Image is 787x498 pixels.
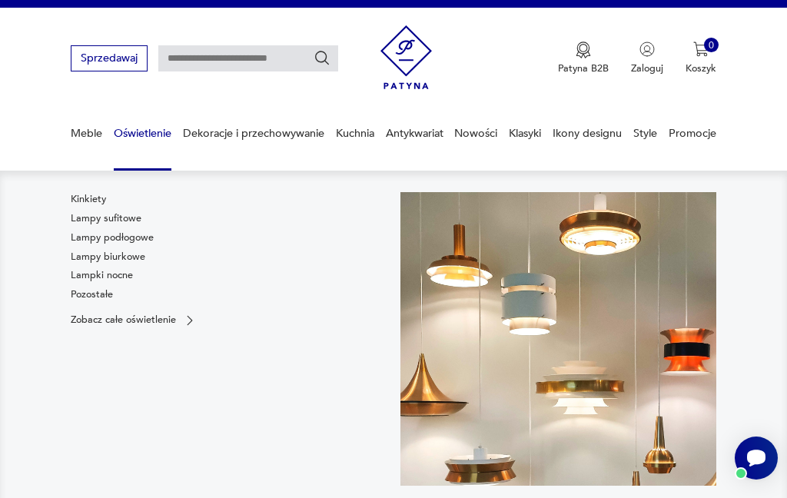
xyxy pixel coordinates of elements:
[71,231,154,244] a: Lampy podłogowe
[71,107,102,160] a: Meble
[71,55,147,64] a: Sprzedawaj
[114,107,171,160] a: Oświetlenie
[71,211,141,225] a: Lampy sufitowe
[71,316,176,325] p: Zobacz całe oświetlenie
[509,107,541,160] a: Klasyki
[380,20,432,95] img: Patyna - sklep z meblami i dekoracjami vintage
[686,61,716,75] p: Koszyk
[400,192,716,486] img: a9d990cd2508053be832d7f2d4ba3cb1.jpg
[558,61,609,75] p: Patyna B2B
[71,192,106,206] a: Kinkiety
[704,38,719,53] div: 0
[558,41,609,75] a: Ikona medaluPatyna B2B
[633,107,657,160] a: Style
[639,41,655,57] img: Ikonka użytkownika
[669,107,716,160] a: Promocje
[631,61,663,75] p: Zaloguj
[71,314,197,327] a: Zobacz całe oświetlenie
[686,41,716,75] button: 0Koszyk
[336,107,374,160] a: Kuchnia
[631,41,663,75] button: Zaloguj
[71,287,113,301] a: Pozostałe
[454,107,497,160] a: Nowości
[576,41,591,58] img: Ikona medalu
[553,107,622,160] a: Ikony designu
[71,45,147,71] button: Sprzedawaj
[314,50,330,67] button: Szukaj
[693,41,709,57] img: Ikona koszyka
[183,107,324,160] a: Dekoracje i przechowywanie
[71,268,133,282] a: Lampki nocne
[558,41,609,75] button: Patyna B2B
[386,107,443,160] a: Antykwariat
[735,437,778,480] iframe: Smartsupp widget button
[71,250,145,264] a: Lampy biurkowe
